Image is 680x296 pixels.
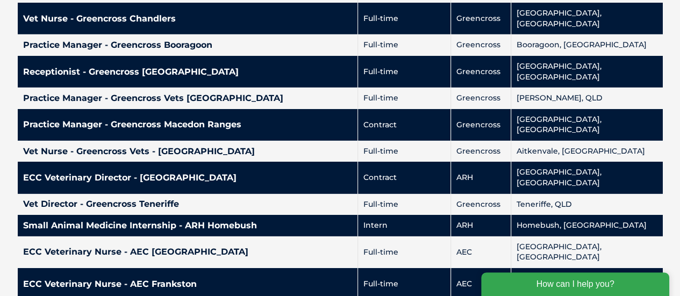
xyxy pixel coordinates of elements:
td: [GEOGRAPHIC_DATA], [GEOGRAPHIC_DATA] [511,162,663,193]
td: Intern [358,215,451,236]
td: Aitkenvale, [GEOGRAPHIC_DATA] [511,141,663,162]
h4: ECC Veterinary Nurse - AEC Frankston [23,280,353,288]
h4: Vet Nurse - Greencross Chandlers [23,15,353,23]
h4: Practice Manager - Greencross Vets [GEOGRAPHIC_DATA] [23,94,353,103]
h4: Receptionist - Greencross [GEOGRAPHIC_DATA] [23,68,353,76]
td: ARH [451,162,511,193]
td: Booragoon, [GEOGRAPHIC_DATA] [511,34,663,56]
td: Greencross [451,56,511,88]
h4: Practice Manager - Greencross Booragoon [23,41,353,49]
td: Full-time [358,236,451,268]
td: [GEOGRAPHIC_DATA], [GEOGRAPHIC_DATA] [511,109,663,141]
td: ARH [451,215,511,236]
td: Full-time [358,34,451,56]
h4: ECC Veterinary Director - [GEOGRAPHIC_DATA] [23,174,353,182]
td: Teneriffe, QLD [511,194,663,215]
td: Contract [358,109,451,141]
td: Greencross [451,3,511,34]
td: Contract [358,162,451,193]
h4: ECC Veterinary Nurse - AEC [GEOGRAPHIC_DATA] [23,248,353,256]
td: [GEOGRAPHIC_DATA], [GEOGRAPHIC_DATA] [511,236,663,268]
td: Full-time [358,3,451,34]
td: [GEOGRAPHIC_DATA], [GEOGRAPHIC_DATA] [511,56,663,88]
td: [PERSON_NAME], QLD [511,88,663,109]
td: [GEOGRAPHIC_DATA], [GEOGRAPHIC_DATA] [511,3,663,34]
td: Full-time [358,88,451,109]
h4: Vet Director - Greencross Teneriffe [23,200,353,208]
td: Greencross [451,34,511,56]
td: AEC [451,236,511,268]
div: How can I help you? [6,6,195,30]
td: Full-time [358,194,451,215]
td: Greencross [451,194,511,215]
td: Homebush, [GEOGRAPHIC_DATA] [511,215,663,236]
td: Greencross [451,88,511,109]
td: Full-time [358,141,451,162]
td: Greencross [451,141,511,162]
td: Full-time [358,56,451,88]
h4: Small Animal Medicine Internship - ARH Homebush [23,221,353,230]
h4: Practice Manager - Greencross Macedon Ranges [23,120,353,129]
td: Greencross [451,109,511,141]
h4: Vet Nurse - Greencross Vets - [GEOGRAPHIC_DATA] [23,147,353,156]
